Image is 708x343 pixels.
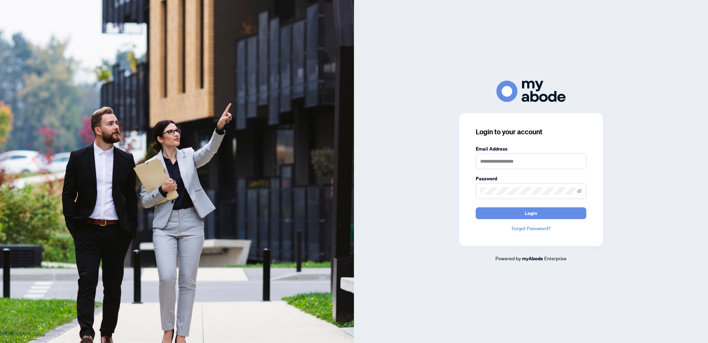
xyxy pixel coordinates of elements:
[525,208,537,219] span: Login
[476,225,586,232] a: Forgot Password?
[476,175,586,182] label: Password
[544,255,567,261] span: Enterprise
[476,207,586,219] button: Login
[476,145,586,153] label: Email Address
[496,81,566,102] img: ma-logo
[495,255,521,261] span: Powered by
[476,127,586,137] h3: Login to your account
[577,189,582,193] span: eye-invisible
[522,255,543,262] a: myAbode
